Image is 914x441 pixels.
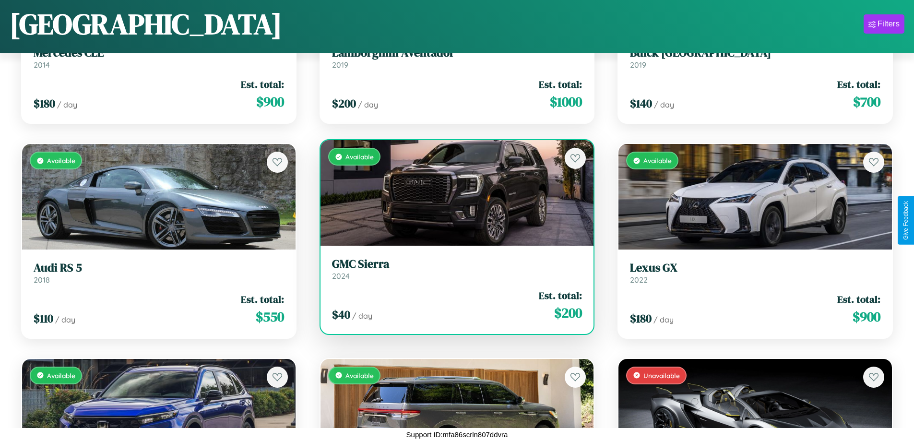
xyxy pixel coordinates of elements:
[630,95,652,111] span: $ 140
[550,92,582,111] span: $ 1000
[332,271,350,281] span: 2024
[34,95,55,111] span: $ 180
[902,201,909,240] div: Give Feedback
[630,46,880,70] a: Buick [GEOGRAPHIC_DATA]2019
[539,77,582,91] span: Est. total:
[643,371,680,380] span: Unavailable
[630,261,880,275] h3: Lexus GX
[332,46,582,70] a: Lamborghini Aventador2019
[34,46,284,70] a: Mercedes CLE2014
[630,310,652,326] span: $ 180
[406,428,508,441] p: Support ID: mfa86scrln807ddvra
[34,261,284,275] h3: Audi RS 5
[256,92,284,111] span: $ 900
[864,14,904,34] button: Filters
[837,77,880,91] span: Est. total:
[332,257,582,271] h3: GMC Sierra
[358,100,378,109] span: / day
[57,100,77,109] span: / day
[630,46,880,60] h3: Buick [GEOGRAPHIC_DATA]
[34,46,284,60] h3: Mercedes CLE
[853,307,880,326] span: $ 900
[332,95,356,111] span: $ 200
[47,156,75,165] span: Available
[241,292,284,306] span: Est. total:
[345,153,374,161] span: Available
[256,307,284,326] span: $ 550
[345,371,374,380] span: Available
[653,315,674,324] span: / day
[332,46,582,60] h3: Lamborghini Aventador
[332,257,582,281] a: GMC Sierra2024
[47,371,75,380] span: Available
[332,60,348,70] span: 2019
[630,60,646,70] span: 2019
[332,307,350,322] span: $ 40
[34,60,50,70] span: 2014
[241,77,284,91] span: Est. total:
[34,310,53,326] span: $ 110
[643,156,672,165] span: Available
[853,92,880,111] span: $ 700
[630,275,648,285] span: 2022
[34,261,284,285] a: Audi RS 52018
[34,275,50,285] span: 2018
[352,311,372,321] span: / day
[539,288,582,302] span: Est. total:
[554,303,582,322] span: $ 200
[10,4,282,44] h1: [GEOGRAPHIC_DATA]
[630,261,880,285] a: Lexus GX2022
[837,292,880,306] span: Est. total:
[55,315,75,324] span: / day
[878,19,900,29] div: Filters
[654,100,674,109] span: / day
